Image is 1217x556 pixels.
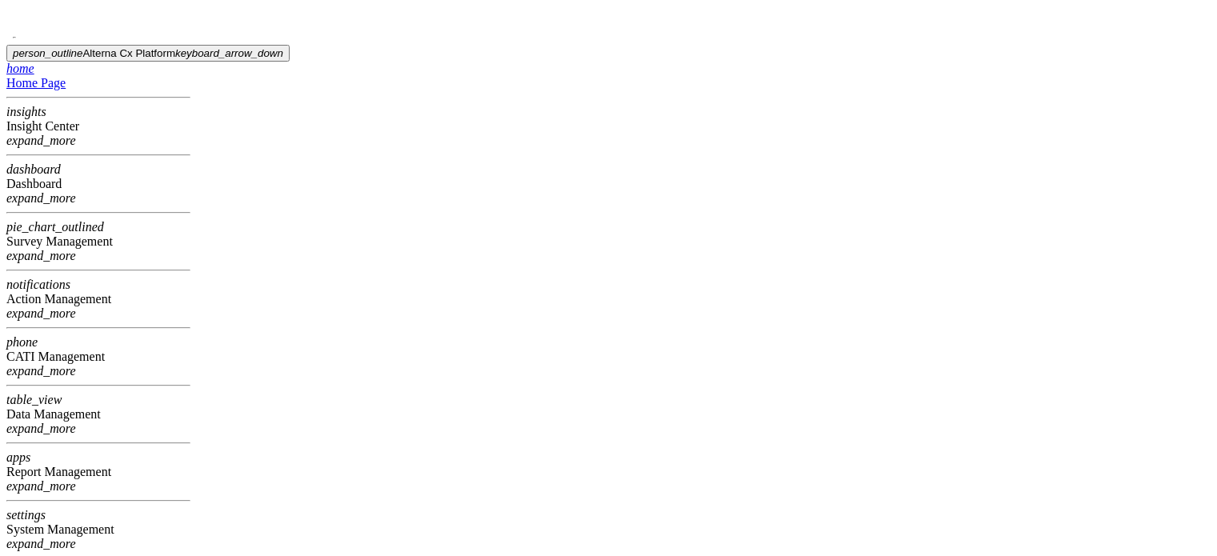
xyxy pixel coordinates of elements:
i: dashboard [6,162,61,176]
i: keyboard_arrow_down [175,47,283,59]
div: Data Management [6,407,190,422]
i: phone [6,335,38,349]
i: notifications [6,278,70,291]
i: expand_more [6,422,76,435]
i: expand_more [6,191,76,205]
i: insights [6,105,46,118]
button: Alterna Cx Platform [6,45,290,62]
i: expand_more [6,306,76,320]
i: person_outline [13,47,82,59]
div: Insight Center [6,119,190,134]
i: expand_more [6,537,76,550]
i: pie_chart_outlined [6,220,104,234]
div: System Management [6,522,190,537]
a: Home Page [6,62,190,90]
i: expand_more [6,479,76,493]
div: Dashboard [6,177,190,191]
i: expand_more [6,364,76,378]
i: table_view [6,393,62,406]
div: Survey Management [6,234,190,249]
div: Action Management [6,292,190,306]
span: Alterna Cx Platform [82,47,175,59]
i: home [6,62,34,75]
i: expand_more [6,134,76,147]
div: Home Page [6,76,190,90]
i: expand_more [6,249,76,262]
div: CATI Management [6,350,190,364]
i: apps [6,450,30,464]
div: Report Management [6,465,190,479]
i: settings [6,508,46,522]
